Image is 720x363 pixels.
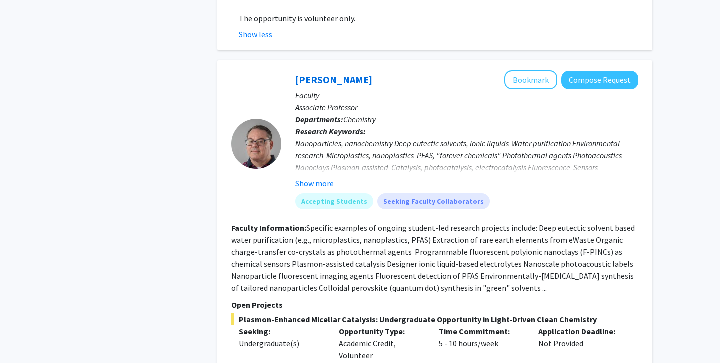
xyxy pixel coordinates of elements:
[439,325,524,337] p: Time Commitment:
[538,325,623,337] p: Application Deadline:
[7,318,42,355] iframe: Chat
[231,223,306,233] b: Faculty Information:
[239,337,324,349] div: Undergraduate(s)
[239,325,324,337] p: Seeking:
[295,126,366,136] b: Research Keywords:
[295,73,372,86] a: [PERSON_NAME]
[295,114,343,124] b: Departments:
[331,325,431,361] div: Academic Credit, Volunteer
[431,325,531,361] div: 5 - 10 hours/week
[343,114,376,124] span: Chemistry
[295,177,334,189] button: Show more
[231,313,638,325] span: Plasmon-Enhanced Micellar Catalysis: Undergraduate Opportunity in Light-Driven Clean Chemistry
[377,193,490,209] mat-chip: Seeking Faculty Collaborators
[561,71,638,89] button: Compose Request to Gary Baker
[531,325,631,361] div: Not Provided
[339,325,424,337] p: Opportunity Type:
[231,299,638,311] p: Open Projects
[295,137,638,185] div: Nanoparticles, nanochemistry Deep eutectic solvents, ionic liquids Water purification Environment...
[295,101,638,113] p: Associate Professor
[239,28,272,40] button: Show less
[239,12,638,24] p: The opportunity is volunteer only.
[231,223,635,293] fg-read-more: Specific examples of ongoing student-led research projects include: Deep eutectic solvent based w...
[295,89,638,101] p: Faculty
[295,193,373,209] mat-chip: Accepting Students
[504,70,557,89] button: Add Gary Baker to Bookmarks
